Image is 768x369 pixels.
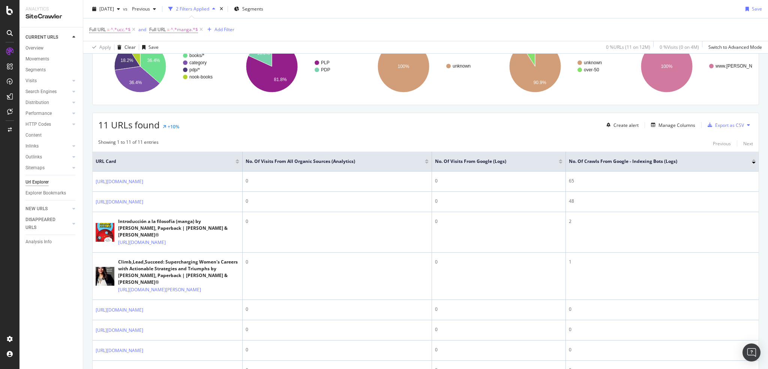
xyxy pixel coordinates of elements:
button: Next [743,139,753,148]
img: main image [96,262,114,290]
text: 100% [398,64,409,69]
button: Apply [89,41,111,53]
div: Manage Columns [658,122,695,128]
div: DISAPPEARED URLS [25,216,63,232]
text: 81.8% [274,77,287,82]
svg: A chart. [361,34,489,99]
div: Previous [713,140,731,147]
div: A chart. [230,34,358,99]
text: PLP [321,60,330,65]
div: Outlinks [25,153,42,161]
div: Explorer Bookmarks [25,189,66,197]
div: 0 [435,326,562,333]
a: CURRENT URLS [25,33,70,41]
button: Export as CSV [705,119,744,131]
a: Analysis Info [25,238,78,246]
div: Movements [25,55,49,63]
text: unknown [584,60,602,65]
div: Segments [25,66,46,74]
div: Introducción a la filosofía (manga) by [PERSON_NAME], Paperback | [PERSON_NAME] & [PERSON_NAME]® [118,218,239,238]
text: nook-books [189,74,213,80]
div: Export as CSV [715,122,744,128]
span: = [167,26,169,33]
a: Search Engines [25,88,70,96]
div: HTTP Codes [25,120,51,128]
div: Save [752,6,762,12]
div: 0 % URLs ( 11 on 12M ) [606,44,650,50]
span: Full URL [89,26,106,33]
div: 0 [246,306,429,313]
a: Movements [25,55,78,63]
svg: A chart. [493,34,620,99]
span: No. of Visits from All Organic Sources (Analytics) [246,158,414,165]
svg: A chart. [98,34,226,99]
button: Save [742,3,762,15]
div: Content [25,131,42,139]
div: Analysis Info [25,238,52,246]
div: Visits [25,77,37,85]
svg: A chart. [625,34,752,99]
div: 0 [569,346,756,353]
button: Manage Columns [648,120,695,130]
a: [URL][DOMAIN_NAME] [118,239,166,246]
text: www.[PERSON_NAME]… [715,63,768,69]
text: unknown [453,63,471,69]
a: [URL][DOMAIN_NAME] [96,306,143,314]
button: Create alert [603,119,639,131]
div: Clear [124,44,136,50]
span: ^.*manga.*$ [171,24,198,35]
a: NEW URLS [25,205,70,213]
div: Sitemaps [25,164,45,172]
a: HTTP Codes [25,120,70,128]
div: Search Engines [25,88,57,96]
div: 2 Filters Applied [176,6,209,12]
div: 2 [569,218,756,225]
div: 48 [569,198,756,205]
a: DISAPPEARED URLS [25,216,70,232]
text: category [189,60,207,65]
div: Next [743,140,753,147]
span: = [107,26,109,33]
span: Full URL [149,26,166,33]
div: 0 [435,198,562,205]
div: Url Explorer [25,178,49,186]
div: 0 [246,198,429,205]
div: Showing 1 to 11 of 11 entries [98,139,159,148]
a: Explorer Bookmarks [25,189,78,197]
span: No. of Crawls from Google - Indexing Bots (Logs) [569,158,741,165]
span: URL Card [96,158,234,165]
div: times [218,5,225,13]
div: 1 [569,259,756,265]
text: 36.4% [129,80,142,85]
div: Inlinks [25,142,39,150]
div: Save [148,44,159,50]
button: Save [139,41,159,53]
text: 90.9% [533,80,546,85]
a: Distribution [25,99,70,107]
span: vs [123,6,129,12]
button: Add Filter [204,25,234,34]
button: 2 Filters Applied [165,3,218,15]
div: 0 [435,178,562,184]
div: Performance [25,110,52,117]
span: 11 URLs found [98,119,160,131]
span: No. of Visits from Google (Logs) [435,158,547,165]
text: PDP [321,67,330,72]
text: 36.4% [147,58,160,63]
a: [URL][DOMAIN_NAME] [96,198,143,206]
button: Segments [231,3,266,15]
a: Segments [25,66,78,74]
span: Segments [242,6,263,12]
div: 0 [246,218,429,225]
a: [URL][DOMAIN_NAME][PERSON_NAME] [118,286,201,294]
text: over-50 [584,67,599,72]
div: Create alert [613,122,639,128]
text: books/* [189,53,204,58]
div: 0 [246,346,429,353]
div: Add Filter [214,26,234,33]
div: 0 [435,306,562,313]
button: [DATE] [89,3,123,15]
a: Sitemaps [25,164,70,172]
div: 0 % Visits ( 0 on 4M ) [660,44,699,50]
